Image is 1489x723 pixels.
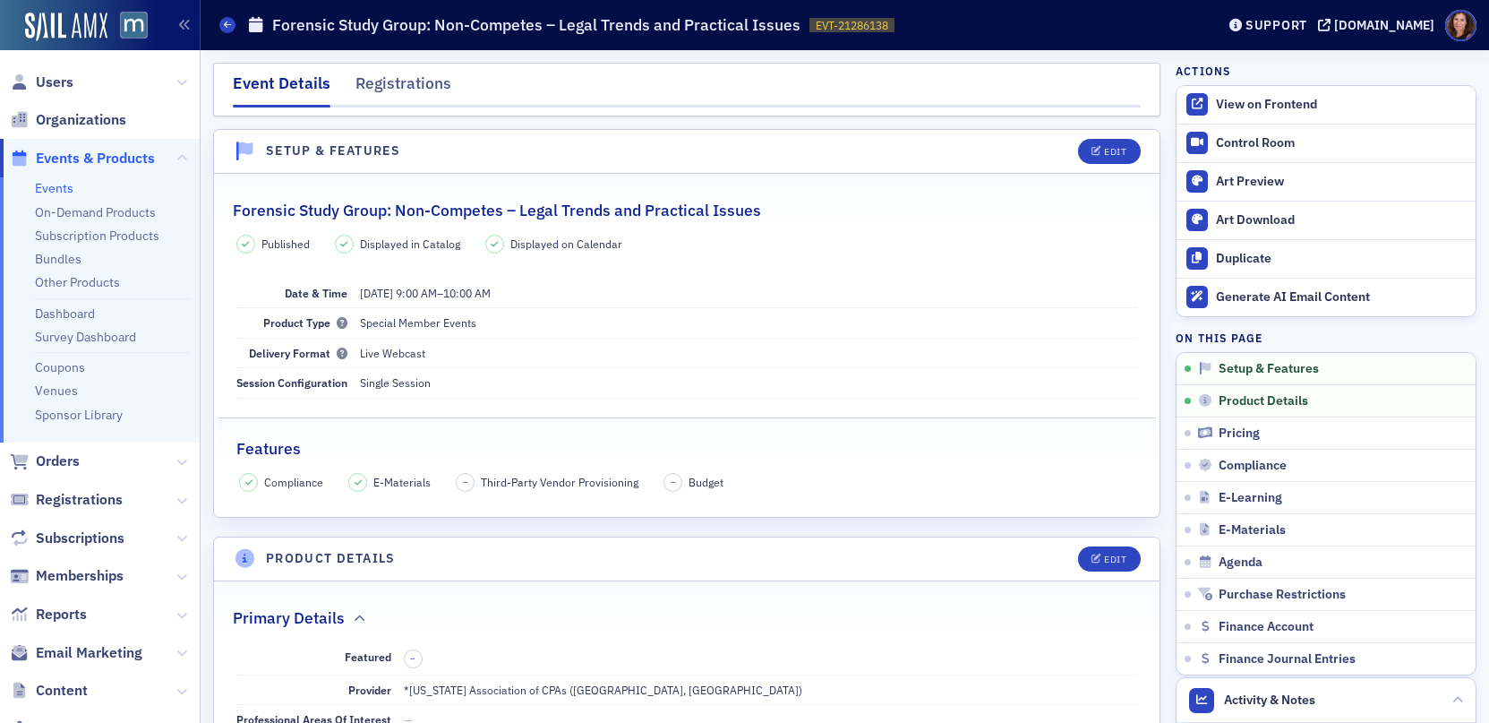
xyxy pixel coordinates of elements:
[36,110,126,130] span: Organizations
[1216,174,1467,190] div: Art Preview
[671,476,676,488] span: –
[35,204,156,220] a: On-Demand Products
[1216,135,1467,151] div: Control Room
[1245,17,1307,33] div: Support
[1177,201,1476,239] a: Art Download
[236,437,301,460] h2: Features
[35,329,136,345] a: Survey Dashboard
[345,650,391,664] span: Featured
[1219,426,1260,442] span: Pricing
[1219,522,1286,538] span: E-Materials
[360,286,491,300] span: –
[10,643,142,663] a: Email Marketing
[463,476,468,488] span: –
[1445,10,1476,41] span: Profile
[263,315,347,330] span: Product Type
[1176,63,1231,79] h4: Actions
[236,375,347,390] span: Session Configuration
[10,490,123,510] a: Registrations
[264,474,323,490] span: Compliance
[410,652,415,665] span: –
[1219,393,1308,409] span: Product Details
[10,149,155,168] a: Events & Products
[35,228,159,244] a: Subscription Products
[35,251,81,267] a: Bundles
[272,14,800,36] h1: Forensic Study Group: Non-Competes – Legal Trends and Practical Issues
[10,73,73,92] a: Users
[233,607,345,630] h2: Primary Details
[120,12,148,39] img: SailAMX
[1176,330,1476,346] h4: On this page
[360,375,431,390] span: Single Session
[261,236,310,252] span: Published
[107,12,148,42] a: View Homepage
[396,286,437,300] time: 9:00 AM
[1216,97,1467,113] div: View on Frontend
[1104,555,1126,564] div: Edit
[355,72,451,105] div: Registrations
[360,346,425,360] span: Live Webcast
[36,681,88,701] span: Content
[10,566,124,586] a: Memberships
[35,274,120,290] a: Other Products
[1078,139,1140,164] button: Edit
[36,490,123,510] span: Registrations
[36,149,155,168] span: Events & Products
[25,13,107,41] img: SailAMX
[360,236,460,252] span: Displayed in Catalog
[36,566,124,586] span: Memberships
[36,643,142,663] span: Email Marketing
[1224,691,1315,710] span: Activity & Notes
[1219,587,1346,603] span: Purchase Restrictions
[266,549,396,568] h4: Product Details
[36,605,87,624] span: Reports
[360,286,393,300] span: [DATE]
[510,236,622,252] span: Displayed on Calendar
[233,72,330,108] div: Event Details
[1219,555,1262,571] span: Agenda
[1219,361,1319,377] span: Setup & Features
[481,474,638,490] span: Third-Party Vendor Provisioning
[689,474,723,490] span: Budget
[35,407,123,423] a: Sponsor Library
[1104,147,1126,157] div: Edit
[816,18,888,33] span: EVT-21286138
[10,681,88,701] a: Content
[1219,458,1287,474] span: Compliance
[360,315,476,330] span: Special Member Events
[35,359,85,375] a: Coupons
[10,529,124,548] a: Subscriptions
[35,383,78,399] a: Venues
[1177,86,1476,124] a: View on Frontend
[1177,125,1476,162] a: Control Room
[1334,17,1434,33] div: [DOMAIN_NAME]
[1216,212,1467,228] div: Art Download
[1216,251,1467,267] div: Duplicate
[35,306,95,322] a: Dashboard
[249,346,347,360] span: Delivery Format
[36,452,80,471] span: Orders
[10,452,80,471] a: Orders
[1078,547,1140,572] button: Edit
[1216,289,1467,306] div: Generate AI Email Content
[404,683,802,697] span: *[US_STATE] Association of CPAs ([GEOGRAPHIC_DATA], [GEOGRAPHIC_DATA])
[1177,162,1476,201] a: Art Preview
[1318,19,1441,31] button: [DOMAIN_NAME]
[1219,619,1314,635] span: Finance Account
[285,286,347,300] span: Date & Time
[373,474,431,490] span: E-Materials
[10,110,126,130] a: Organizations
[348,683,391,697] span: Provider
[1177,278,1476,316] button: Generate AI Email Content
[443,286,491,300] time: 10:00 AM
[36,73,73,92] span: Users
[1219,651,1356,667] span: Finance Journal Entries
[1219,490,1282,506] span: E-Learning
[36,529,124,548] span: Subscriptions
[1177,239,1476,278] button: Duplicate
[266,142,400,160] h4: Setup & Features
[35,180,73,196] a: Events
[233,199,761,222] h2: Forensic Study Group: Non-Competes – Legal Trends and Practical Issues
[10,605,87,624] a: Reports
